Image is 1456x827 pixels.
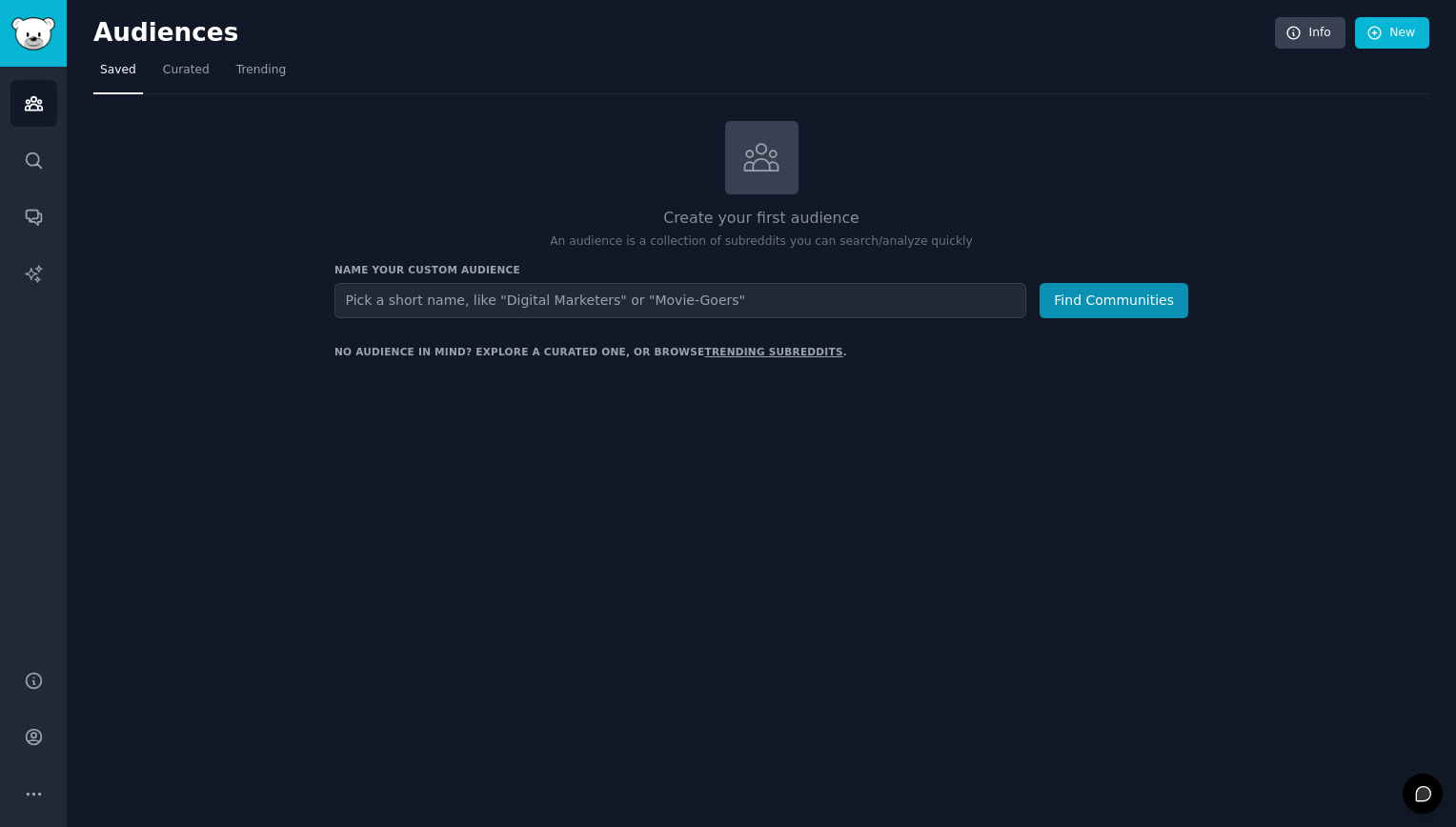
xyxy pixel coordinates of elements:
[334,263,1188,276] h3: Name your custom audience
[156,55,216,94] a: Curated
[704,346,842,357] a: trending subreddits
[334,345,847,358] div: No audience in mind? Explore a curated one, or browse .
[163,62,210,79] span: Curated
[1040,283,1188,318] button: Find Communities
[100,62,136,79] span: Saved
[334,283,1026,318] input: Pick a short name, like "Digital Marketers" or "Movie-Goers"
[334,207,1188,231] h2: Create your first audience
[334,233,1188,251] p: An audience is a collection of subreddits you can search/analyze quickly
[1275,17,1345,50] a: Info
[93,55,143,94] a: Saved
[93,18,1275,49] h2: Audiences
[236,62,286,79] span: Trending
[230,55,293,94] a: Trending
[11,17,55,50] img: GummySearch logo
[1355,17,1429,50] a: New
